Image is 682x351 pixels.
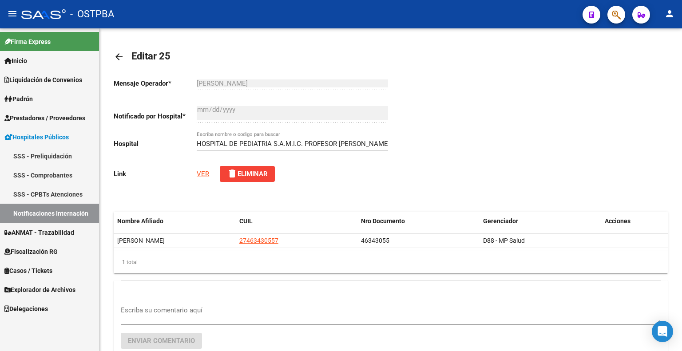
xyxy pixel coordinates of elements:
[227,168,238,179] mat-icon: delete
[483,217,518,225] span: Gerenciador
[4,94,33,104] span: Padrón
[361,217,405,225] span: Nro Documento
[4,247,58,256] span: Fiscalización RG
[128,337,195,345] span: Enviar comentario
[131,51,170,62] span: Editar 25
[114,212,236,231] datatable-header-cell: Nombre Afiliado
[4,56,27,66] span: Inicio
[4,285,75,295] span: Explorador de Archivos
[7,8,18,19] mat-icon: menu
[114,79,197,88] p: Mensaje Operador
[357,212,480,231] datatable-header-cell: Nro Documento
[4,75,82,85] span: Liquidación de Convenios
[239,237,278,244] span: 27463430557
[220,166,275,182] button: Eliminar
[4,37,51,47] span: Firma Express
[114,139,197,149] p: Hospital
[239,217,253,225] span: CUIL
[114,111,197,121] p: Notificado por Hospital
[605,217,630,225] span: Acciones
[664,8,675,19] mat-icon: person
[236,212,358,231] datatable-header-cell: CUIL
[121,333,202,349] button: Enviar comentario
[483,237,525,244] span: D88 - MP Salud
[117,217,163,225] span: Nombre Afiliado
[601,212,668,231] datatable-header-cell: Acciones
[4,266,52,276] span: Casos / Tickets
[197,170,209,178] a: VER
[480,212,602,231] datatable-header-cell: Gerenciador
[117,237,165,244] span: GOMEZ GISEL AYLEN
[227,170,268,178] span: Eliminar
[4,132,69,142] span: Hospitales Públicos
[4,113,85,123] span: Prestadores / Proveedores
[70,4,114,24] span: - OSTPBA
[114,251,668,273] div: 1 total
[114,169,197,179] p: Link
[4,304,48,314] span: Delegaciones
[4,228,74,237] span: ANMAT - Trazabilidad
[652,321,673,342] div: Open Intercom Messenger
[361,237,389,244] span: 46343055
[114,51,124,62] mat-icon: arrow_back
